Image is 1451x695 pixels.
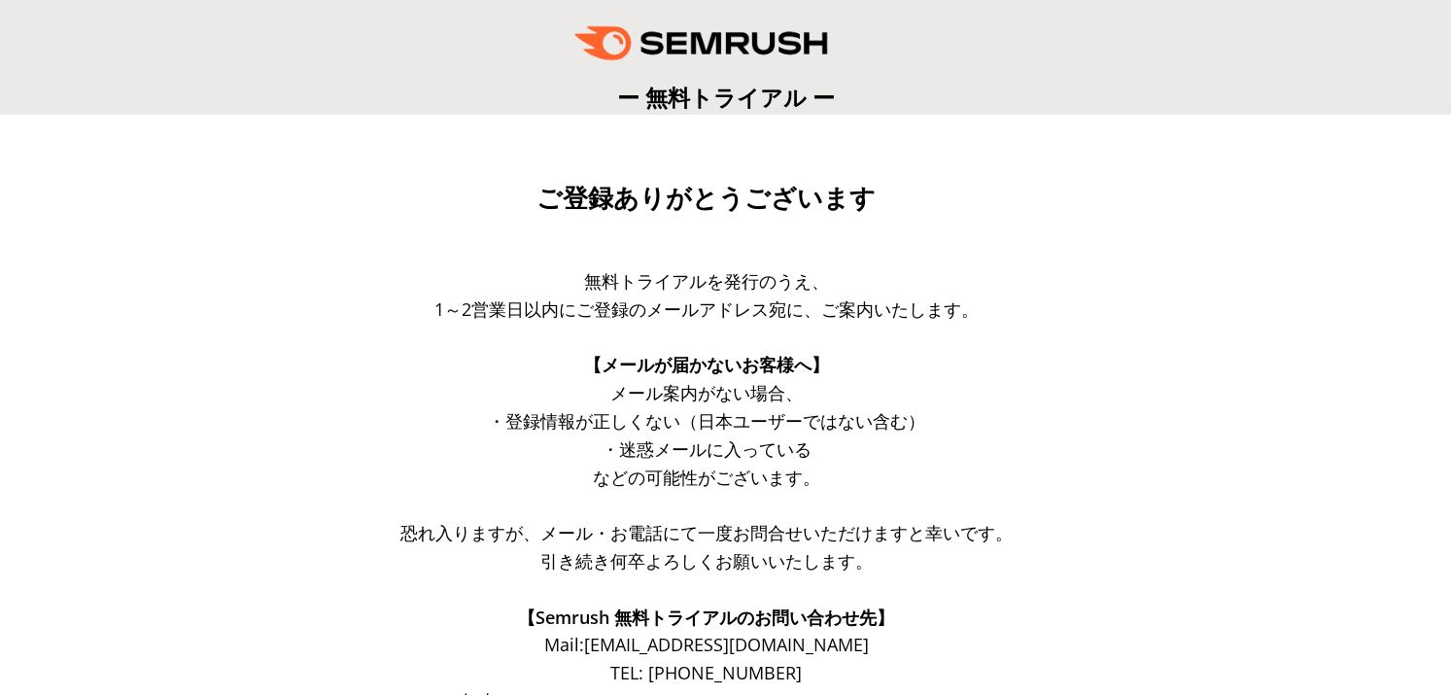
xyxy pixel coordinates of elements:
[400,521,1013,544] span: 恐れ入りますが、メール・お電話にて一度お問合せいただけますと幸いです。
[488,409,925,433] span: ・登録情報が正しくない（日本ユーザーではない含む）
[584,353,829,376] span: 【メールが届かないお客様へ】
[434,297,979,321] span: 1～2営業日以内にご登録のメールアドレス宛に、ご案内いたします。
[610,661,802,684] span: TEL: [PHONE_NUMBER]
[544,633,869,656] span: Mail: [EMAIL_ADDRESS][DOMAIN_NAME]
[602,437,812,461] span: ・迷惑メールに入っている
[610,381,803,404] span: メール案内がない場合、
[617,82,835,113] span: ー 無料トライアル ー
[593,466,820,489] span: などの可能性がございます。
[584,269,829,293] span: 無料トライアルを発行のうえ、
[536,184,876,213] span: ご登録ありがとうございます
[518,606,894,629] span: 【Semrush 無料トライアルのお問い合わせ先】
[540,549,873,573] span: 引き続き何卒よろしくお願いいたします。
